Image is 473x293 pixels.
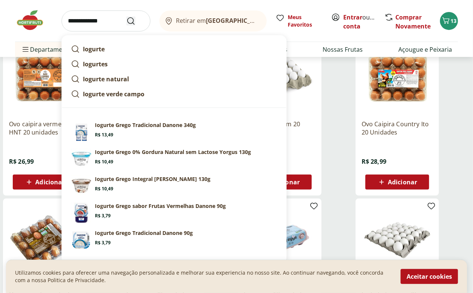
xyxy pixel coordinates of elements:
[68,226,280,253] a: Iogurte Grego Tradicional Danone 90gIogurte Grego Tradicional Danone 90gR$ 3,79
[68,199,280,226] a: Iogurte Grego sabor Frutas Vermelhas Danone 90gIogurte Grego sabor Frutas Vermelhas Danone 90gR$ ...
[9,205,80,276] img: Ovos Vermelhos Orgânicos Fazenda da Toca com 20 Unidades
[288,13,322,28] span: Meus Favoritos
[68,57,280,72] a: Iogurtes
[343,13,377,31] span: ou
[398,45,452,54] a: Açougue e Peixaria
[176,17,259,24] span: Retirar em
[71,148,92,169] img: Iogurte Grego 0% Gordura Natural sem Lactose Yorgus 130g
[450,17,456,24] span: 13
[276,13,322,28] a: Meus Favoritos
[206,16,333,25] b: [GEOGRAPHIC_DATA]/[GEOGRAPHIC_DATA]
[68,172,280,199] a: Iogurte Grego Integral Coco Yorgus 130gIogurte Grego Integral [PERSON_NAME] 130gR$ 10,49
[13,175,77,190] button: Adicionar
[362,43,433,114] img: Ovo Caipira Country Ito 20 Unidades
[71,175,92,196] img: Iogurte Grego Integral Coco Yorgus 130g
[21,40,30,58] button: Menu
[68,145,280,172] a: Iogurte Grego 0% Gordura Natural sem Lactose Yorgus 130gIogurte Grego 0% Gordura Natural sem Lact...
[362,120,433,136] a: Ovo Caipira Country Ito 20 Unidades
[9,43,80,114] img: Ovo caipira vermelho HNT 20 unidades
[68,42,280,57] a: Iogurte
[35,179,65,185] span: Adicionar
[95,121,196,129] p: Iogurte Grego Tradicional Danone 340g
[365,175,429,190] button: Adicionar
[388,179,417,185] span: Adicionar
[95,240,111,246] span: R$ 3,79
[95,175,210,183] p: Iogurte Grego Integral [PERSON_NAME] 130g
[362,205,433,276] img: Ovos Brancos Embalados com 30 unidades
[343,13,362,21] a: Entrar
[95,186,113,192] span: R$ 10,49
[71,229,92,250] img: Iogurte Grego Tradicional Danone 90g
[15,269,392,284] p: Utilizamos cookies para oferecer uma navegação personalizada e melhorar sua experiencia no nosso ...
[9,120,80,136] a: Ovo caipira vermelho HNT 20 unidades
[83,75,129,83] strong: Iogurte natural
[95,229,193,237] p: Iogurte Grego Tradicional Danone 90g
[71,121,92,142] img: Iogurte Grego Tradicional Danone 340g
[71,202,92,223] img: Iogurte Grego sabor Frutas Vermelhas Danone 90g
[440,12,458,30] button: Carrinho
[83,45,105,53] strong: Iogurte
[343,13,384,30] a: Criar conta
[62,10,150,31] input: search
[68,118,280,145] a: Iogurte Grego Tradicional Danone 340gIogurte Grego Tradicional Danone 340gR$ 13,49
[126,16,144,25] button: Submit Search
[95,148,251,156] p: Iogurte Grego 0% Gordura Natural sem Lactose Yorgus 130g
[159,10,267,31] button: Retirar em[GEOGRAPHIC_DATA]/[GEOGRAPHIC_DATA]
[95,132,113,138] span: R$ 13,49
[95,213,111,219] span: R$ 3,79
[95,159,113,165] span: R$ 10,49
[395,13,431,30] a: Comprar Novamente
[83,60,108,68] strong: Iogurtes
[401,269,458,284] button: Aceitar cookies
[21,40,75,58] span: Departamentos
[362,157,386,166] span: R$ 28,99
[95,202,226,210] p: Iogurte Grego sabor Frutas Vermelhas Danone 90g
[323,45,363,54] a: Nossas Frutas
[68,87,280,102] a: Iogurte verde campo
[15,9,53,31] img: Hortifruti
[68,72,280,87] a: Iogurte natural
[9,157,34,166] span: R$ 26,99
[83,90,144,98] strong: Iogurte verde campo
